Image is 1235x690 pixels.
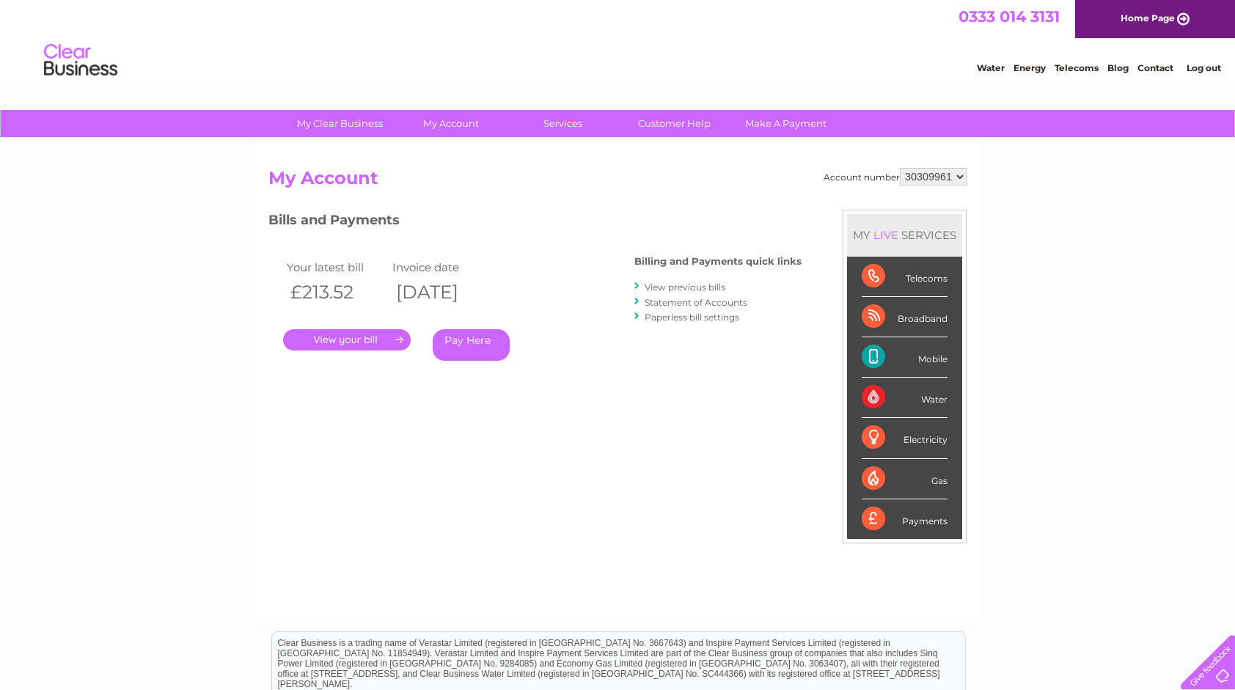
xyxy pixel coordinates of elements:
a: 0333 014 3131 [959,7,1060,26]
div: Payments [862,499,948,539]
a: View previous bills [645,282,725,293]
a: Services [502,110,623,137]
a: Pay Here [433,329,510,361]
td: Invoice date [389,257,494,277]
div: LIVE [871,228,901,242]
a: Telecoms [1055,62,1099,73]
a: Customer Help [614,110,735,137]
a: Log out [1187,62,1221,73]
div: Account number [824,168,967,186]
a: Energy [1014,62,1046,73]
div: Broadband [862,297,948,337]
h2: My Account [268,168,967,196]
img: logo.png [43,38,118,83]
a: My Account [391,110,512,137]
td: Your latest bill [283,257,389,277]
a: Contact [1137,62,1173,73]
a: Statement of Accounts [645,297,747,308]
div: Gas [862,459,948,499]
div: Water [862,378,948,418]
a: . [283,329,411,350]
th: £213.52 [283,277,389,307]
a: My Clear Business [279,110,400,137]
div: MY SERVICES [847,214,962,256]
a: Blog [1107,62,1129,73]
a: Paperless bill settings [645,312,739,323]
div: Mobile [862,337,948,378]
th: [DATE] [389,277,494,307]
h3: Bills and Payments [268,210,802,235]
a: Water [977,62,1005,73]
div: Telecoms [862,257,948,297]
a: Make A Payment [725,110,846,137]
div: Clear Business is a trading name of Verastar Limited (registered in [GEOGRAPHIC_DATA] No. 3667643... [272,8,965,71]
h4: Billing and Payments quick links [634,256,802,267]
div: Electricity [862,418,948,458]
